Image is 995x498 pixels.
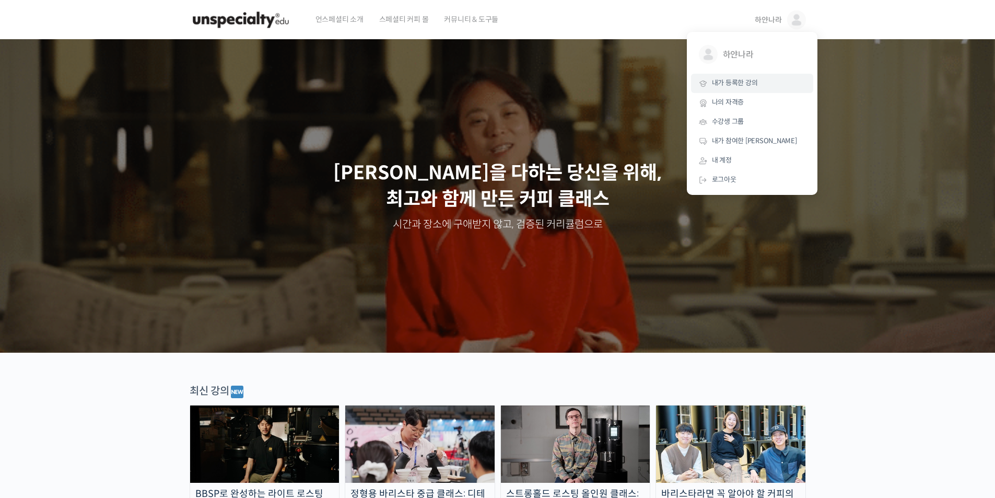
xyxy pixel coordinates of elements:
[3,331,69,357] a: 홈
[712,175,736,184] span: 로그아웃
[755,15,781,25] span: 하얀나라
[691,151,813,170] a: 내 계정
[190,384,806,400] div: 최신 강의
[712,156,732,165] span: 내 계정
[712,78,758,87] span: 내가 등록한 강의
[656,406,805,483] img: momos_course-thumbnail.jpg
[190,406,340,483] img: malic-roasting-class_course-thumbnail.jpg
[10,160,985,213] p: [PERSON_NAME]을 다하는 당신을 위해, 최고와 함께 만든 커피 클래스
[69,331,135,357] a: 대화
[712,117,744,126] span: 수강생 그룹
[96,348,108,356] span: 대화
[712,98,744,107] span: 나의 자격증
[691,37,813,74] a: 하얀나라
[345,406,495,483] img: advanced-brewing_course-thumbnail.jpeg
[723,45,800,65] span: 하얀나라
[691,112,813,132] a: 수강생 그룹
[691,170,813,190] a: 로그아웃
[161,347,174,355] span: 설정
[691,93,813,112] a: 나의 자격증
[10,217,985,232] p: 시간과 장소에 구애받지 않고, 검증된 커리큘럼으로
[33,347,39,355] span: 홈
[135,331,201,357] a: 설정
[231,386,243,398] img: 🆕
[712,136,797,145] span: 내가 참여한 [PERSON_NAME]
[691,132,813,151] a: 내가 참여한 [PERSON_NAME]
[691,74,813,93] a: 내가 등록한 강의
[501,406,650,483] img: stronghold-roasting_course-thumbnail.jpg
